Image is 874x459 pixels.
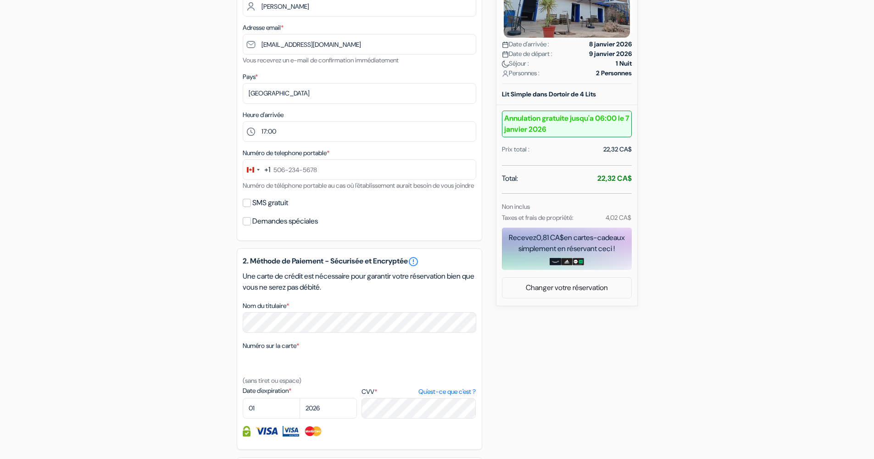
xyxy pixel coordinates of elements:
[536,233,564,242] span: 0,81 CA$
[502,279,631,297] a: Changer votre réservation
[502,49,552,59] span: Date de départ :
[264,164,270,175] div: +1
[243,426,251,437] img: Information de carte de crédit entièrement encryptée et sécurisée
[550,258,561,265] img: amazon-card-no-text.png
[502,145,529,154] div: Prix total :
[596,68,632,78] strong: 2 Personnes
[243,34,476,55] input: Entrer adresse e-mail
[418,387,476,397] a: Qu'est-ce que c'est ?
[362,387,476,397] label: CVV
[502,213,573,222] small: Taxes et frais de propriété:
[502,111,632,137] b: Annulation gratuite jusqu'a 06:00 le 7 janvier 2026
[502,41,509,48] img: calendar.svg
[243,271,476,293] p: Une carte de crédit est nécessaire pour garantir votre réservation bien que vous ne serez pas déb...
[597,174,632,183] strong: 22,32 CA$
[243,181,474,190] small: Numéro de téléphone portable au cas où l'établissement aurait besoin de vous joindre
[502,70,509,77] img: user_icon.svg
[573,258,584,265] img: uber-uber-eats-card.png
[304,426,323,437] img: Master Card
[255,426,278,437] img: Visa
[606,213,631,222] small: 4,02 CA$
[243,160,270,179] button: Change country, selected Canada (+1)
[502,232,632,254] div: Recevez en cartes-cadeaux simplement en réservant ceci !
[502,61,509,67] img: moon.svg
[561,258,573,265] img: adidas-card.png
[243,159,476,180] input: 506-234-5678
[243,56,399,64] small: Vous recevrez un e-mail de confirmation immédiatement
[616,59,632,68] strong: 1 Nuit
[502,68,540,78] span: Personnes :
[243,341,299,351] label: Numéro sur la carte
[243,386,357,396] label: Date d'expiration
[243,376,301,385] small: (sans tiret ou espace)
[502,59,529,68] span: Séjour :
[283,426,299,437] img: Visa Electron
[243,110,284,120] label: Heure d'arrivée
[243,23,284,33] label: Adresse email
[243,148,329,158] label: Numéro de telephone portable
[502,173,518,184] span: Total:
[603,145,632,154] div: 22,32 CA$
[502,90,596,98] b: Lit Simple dans Dortoir de 4 Lits
[252,196,288,209] label: SMS gratuit
[243,301,289,311] label: Nom du titulaire
[252,215,318,228] label: Demandes spéciales
[408,256,419,267] a: error_outline
[589,39,632,49] strong: 8 janvier 2026
[502,51,509,58] img: calendar.svg
[243,72,258,82] label: Pays
[243,256,476,267] h5: 2. Méthode de Paiement - Sécurisée et Encryptée
[502,39,549,49] span: Date d'arrivée :
[502,202,530,211] small: Non inclus
[589,49,632,59] strong: 9 janvier 2026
